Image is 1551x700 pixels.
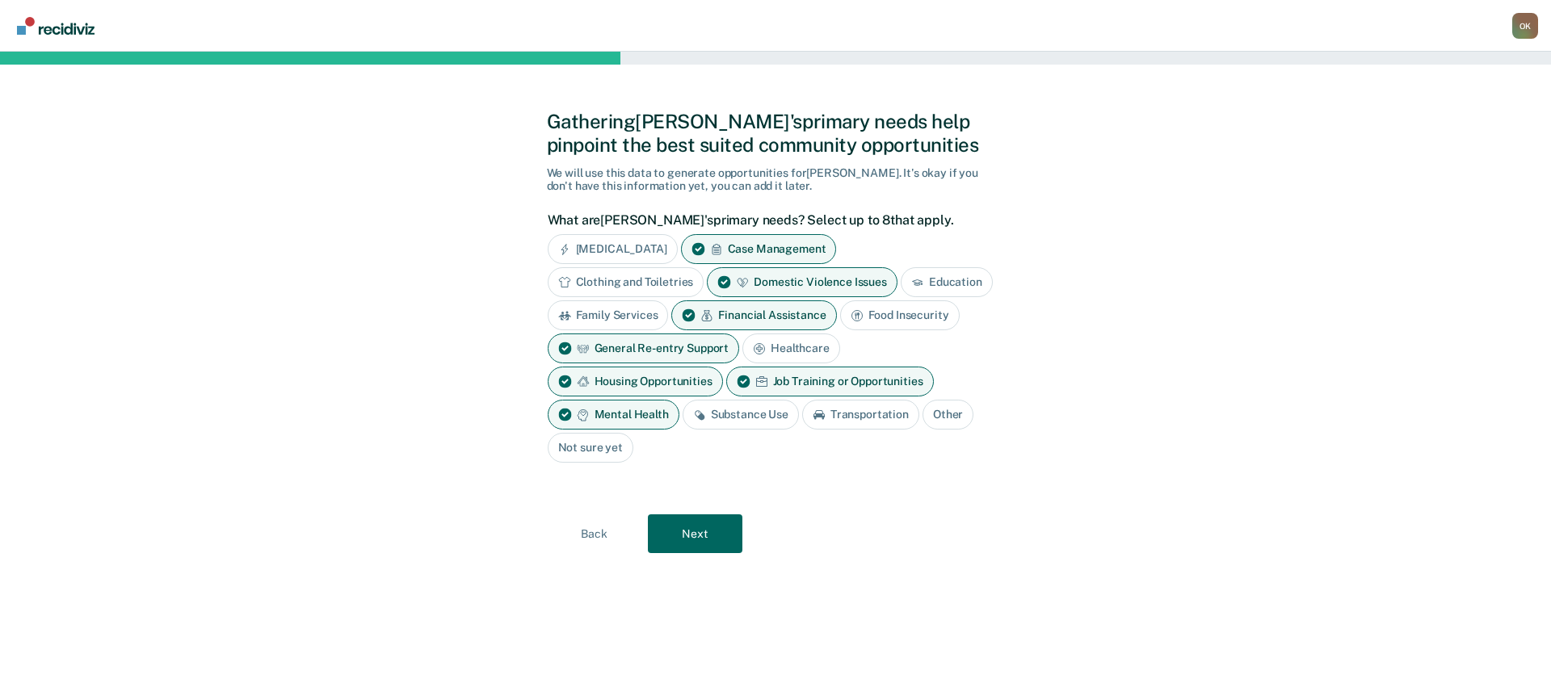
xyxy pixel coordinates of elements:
[548,212,996,228] label: What are [PERSON_NAME]'s primary needs? Select up to 8 that apply.
[547,110,1005,157] div: Gathering [PERSON_NAME]'s primary needs help pinpoint the best suited community opportunities
[802,400,919,430] div: Transportation
[548,234,678,264] div: [MEDICAL_DATA]
[648,514,742,553] button: Next
[548,267,704,297] div: Clothing and Toiletries
[1512,13,1538,39] button: Profile dropdown button
[901,267,993,297] div: Education
[840,300,960,330] div: Food Insecurity
[547,514,641,553] button: Back
[726,367,934,396] div: Job Training or Opportunities
[742,333,840,363] div: Healthcare
[17,17,95,35] img: Recidiviz
[548,400,679,430] div: Mental Health
[923,400,973,430] div: Other
[548,433,633,463] div: Not sure yet
[548,300,669,330] div: Family Services
[671,300,836,330] div: Financial Assistance
[683,400,799,430] div: Substance Use
[1512,13,1538,39] div: O K
[548,367,723,396] div: Housing Opportunities
[681,234,837,264] div: Case Management
[548,333,740,363] div: General Re-entry Support
[707,267,897,297] div: Domestic Violence Issues
[547,166,1005,194] div: We will use this data to generate opportunities for [PERSON_NAME] . It's okay if you don't have t...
